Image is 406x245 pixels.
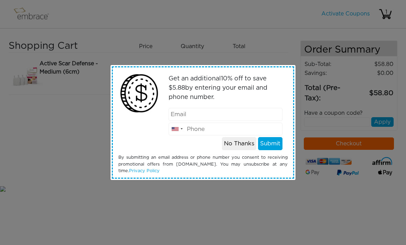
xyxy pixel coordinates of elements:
a: Privacy Policy [129,169,160,173]
button: Submit [258,137,282,150]
div: By submitting an email address or phone number you consent to receiving promotional offers from [... [113,154,293,174]
input: Email [169,108,283,121]
span: 5.88 [172,85,185,91]
span: 10 [221,76,227,82]
div: United States: +1 [169,123,185,135]
input: Phone [169,123,283,136]
p: Get an additional % off to save $ by entering your email and phone number. [169,74,283,102]
button: No Thanks [222,137,256,150]
img: money2.png [117,71,162,116]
